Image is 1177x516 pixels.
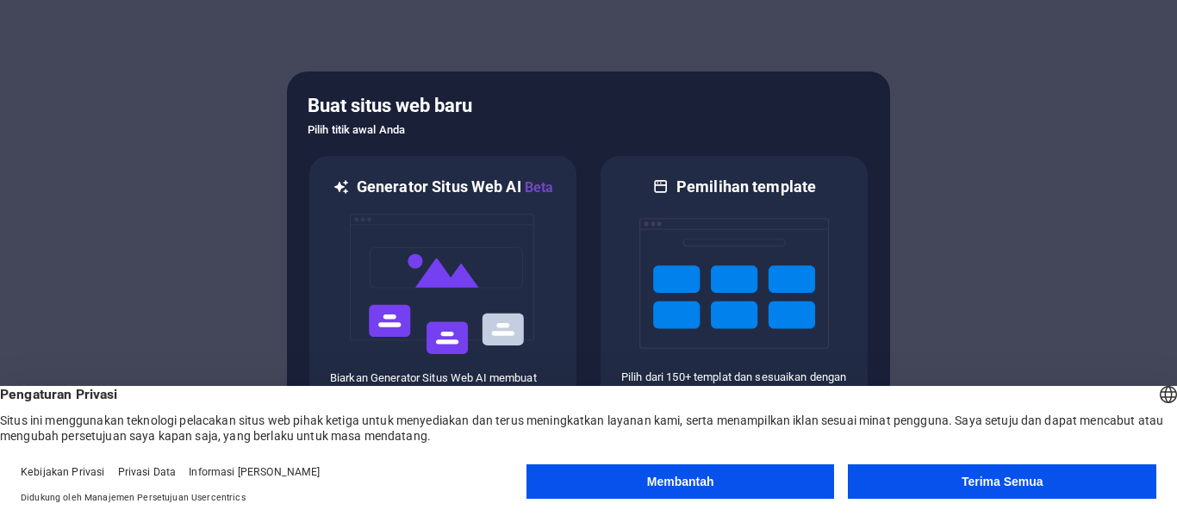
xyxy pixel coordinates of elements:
[357,177,521,196] font: Generator Situs Web AI
[348,198,538,370] img: ai
[621,370,846,399] font: Pilih dari 150+ templat dan sesuaikan dengan kebutuhan Anda.
[676,177,816,196] font: Pemilihan template
[599,154,869,424] div: Pemilihan templatePilih dari 150+ templat dan sesuaikan dengan kebutuhan Anda.
[525,179,554,196] font: Beta
[308,95,472,116] font: Buat situs web baru
[330,371,537,400] font: Biarkan Generator Situs Web AI membuat situs web berdasarkan masukan Anda.
[308,123,405,136] font: Pilih titik awal Anda
[308,154,578,424] div: Generator Situs Web AIBetaaiBiarkan Generator Situs Web AI membuat situs web berdasarkan masukan ...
